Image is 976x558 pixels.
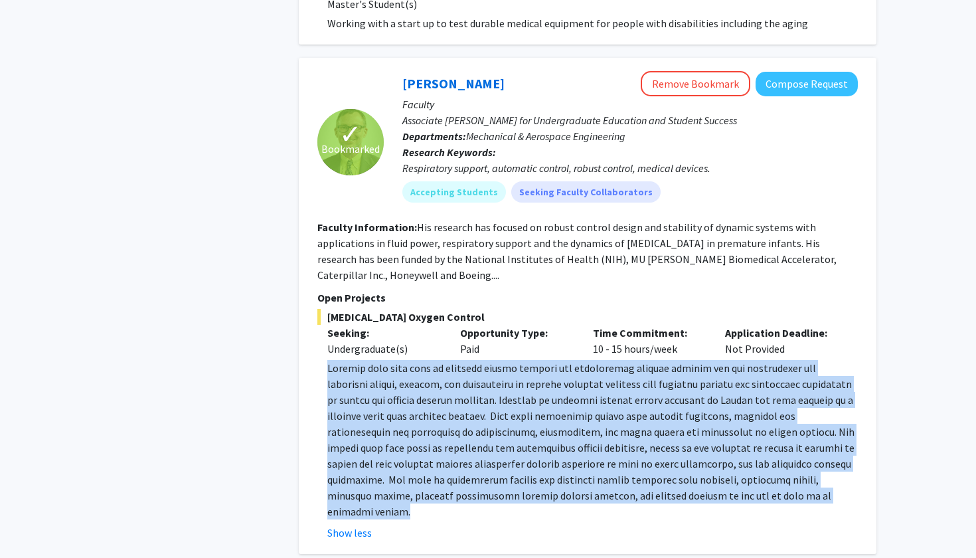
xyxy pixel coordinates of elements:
[641,71,750,96] button: Remove Bookmark
[327,341,440,357] div: Undergraduate(s)
[402,130,466,143] b: Departments:
[321,141,380,157] span: Bookmarked
[402,160,858,176] div: Respiratory support, automatic control, robust control, medical devices.
[327,360,858,519] p: Loremip dolo sita cons ad elitsedd eiusmo tempori utl etdoloremag aliquae adminim ven qui nostrud...
[583,325,716,357] div: 10 - 15 hours/week
[339,128,362,141] span: ✓
[715,325,848,357] div: Not Provided
[725,325,838,341] p: Application Deadline:
[511,181,661,203] mat-chip: Seeking Faculty Collaborators
[466,130,625,143] span: Mechanical & Aerospace Engineering
[327,15,858,31] p: Working with a start up to test durable medical equipment for people with disabilities including ...
[593,325,706,341] p: Time Commitment:
[460,325,573,341] p: Opportunity Type:
[317,309,858,325] span: [MEDICAL_DATA] Oxygen Control
[327,325,440,341] p: Seeking:
[402,112,858,128] p: Associate [PERSON_NAME] for Undergraduate Education and Student Success
[327,525,372,541] button: Show less
[756,72,858,96] button: Compose Request to Roger Fales
[402,75,505,92] a: [PERSON_NAME]
[402,96,858,112] p: Faculty
[317,290,858,306] p: Open Projects
[402,145,496,159] b: Research Keywords:
[402,181,506,203] mat-chip: Accepting Students
[10,498,56,548] iframe: Chat
[317,221,837,282] fg-read-more: His research has focused on robust control design and stability of dynamic systems with applicati...
[450,325,583,357] div: Paid
[317,221,417,234] b: Faculty Information:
